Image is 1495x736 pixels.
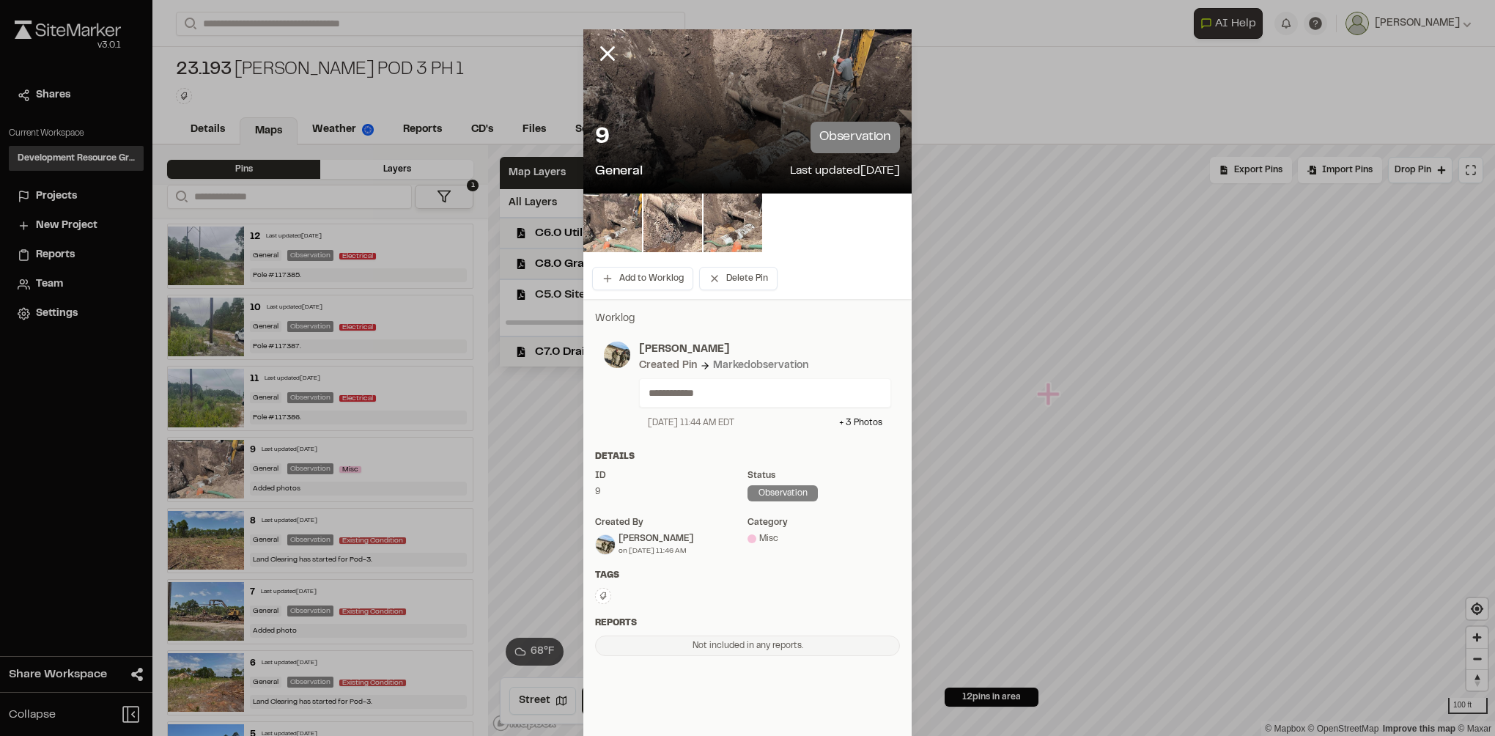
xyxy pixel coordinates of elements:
div: Reports [595,617,900,630]
button: Add to Worklog [592,267,693,290]
div: Tags [595,569,900,582]
p: 9 [595,123,610,152]
img: photo [604,342,630,368]
div: [DATE] 11:44 AM EDT [648,416,734,430]
div: 9 [595,485,747,498]
div: Details [595,450,900,463]
img: Dillon Hackett [596,535,615,554]
div: ID [595,469,747,482]
div: category [747,516,900,529]
div: Marked observation [713,358,808,374]
img: file [583,194,642,252]
img: file [643,194,702,252]
div: Created by [595,516,747,529]
div: observation [747,485,818,501]
p: [PERSON_NAME] [639,342,891,358]
p: observation [811,122,900,153]
p: Last updated [DATE] [790,162,900,182]
div: [PERSON_NAME] [619,532,693,545]
button: Edit Tags [595,588,611,604]
div: Not included in any reports. [595,636,900,656]
div: Status [747,469,900,482]
div: + 3 Photo s [839,416,882,430]
button: Delete Pin [699,267,778,290]
img: file [704,194,762,252]
p: Worklog [595,311,900,327]
div: Misc [747,532,900,545]
p: General [595,162,643,182]
div: Created Pin [639,358,697,374]
div: on [DATE] 11:46 AM [619,545,693,556]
